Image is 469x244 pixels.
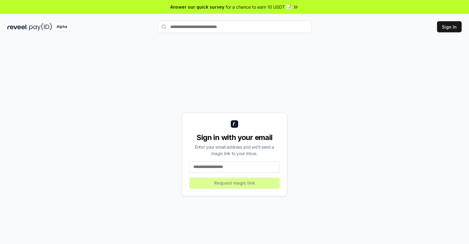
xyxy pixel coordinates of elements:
[189,133,280,142] div: Sign in with your email
[29,23,52,31] img: pay_id
[170,4,224,10] span: Answer our quick survey
[437,21,462,32] button: Sign In
[53,23,70,31] div: Alpha
[7,23,28,31] img: reveel_dark
[231,120,238,128] img: logo_small
[226,4,291,10] span: for a chance to earn 10 USDT 📝
[189,144,280,157] div: Enter your email address and we’ll send a magic link to your inbox.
